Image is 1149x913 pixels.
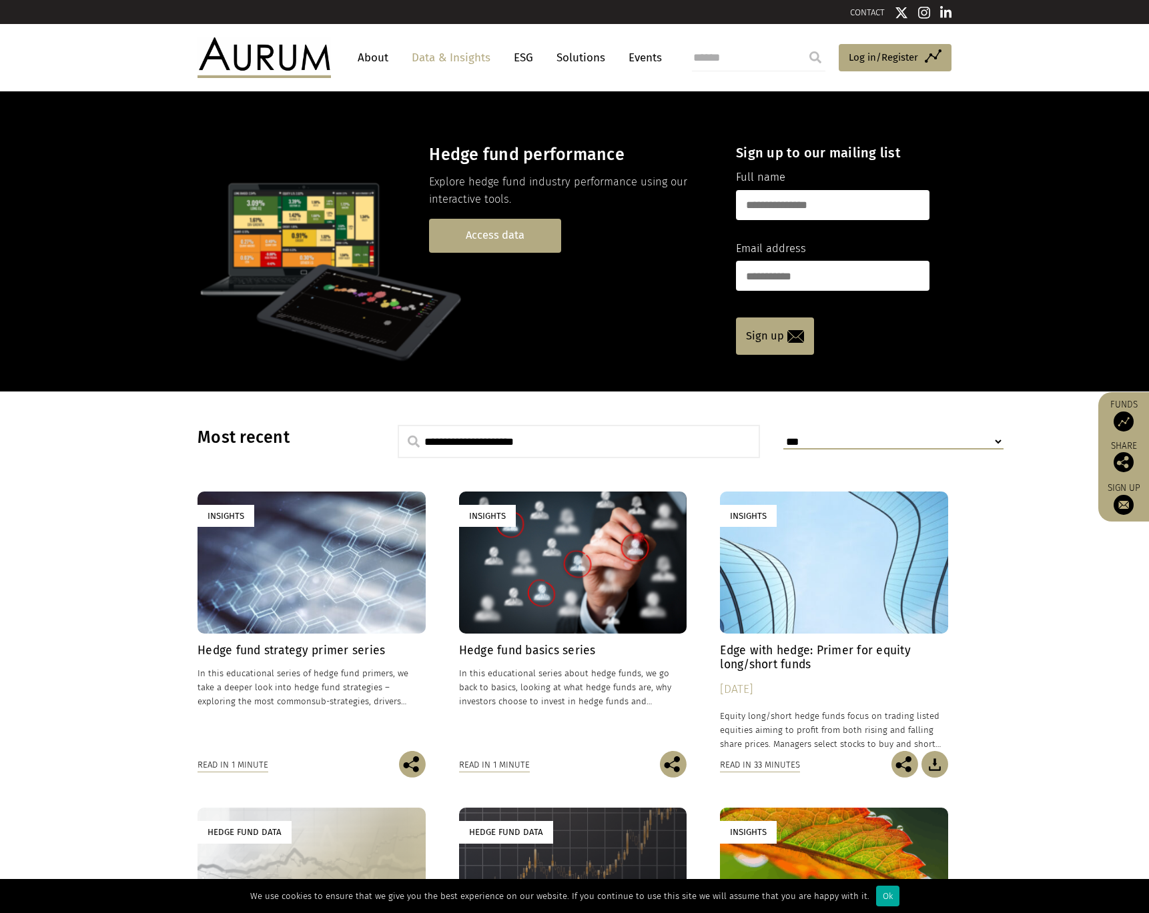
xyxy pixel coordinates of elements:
[198,666,426,708] p: In this educational series of hedge fund primers, we take a deeper look into hedge fund strategie...
[198,492,426,751] a: Insights Hedge fund strategy primer series In this educational series of hedge fund primers, we t...
[1114,495,1134,515] img: Sign up to our newsletter
[198,505,254,527] div: Insights
[918,6,930,19] img: Instagram icon
[802,44,829,71] input: Submit
[736,240,806,257] label: Email address
[429,145,713,165] h3: Hedge fund performance
[891,751,918,778] img: Share this post
[839,44,951,72] a: Log in/Register
[895,6,908,19] img: Twitter icon
[198,821,292,843] div: Hedge Fund Data
[198,644,426,658] h4: Hedge fund strategy primer series
[849,49,918,65] span: Log in/Register
[1105,482,1142,515] a: Sign up
[850,7,885,17] a: CONTACT
[1105,441,1142,472] div: Share
[1105,399,1142,431] a: Funds
[736,317,814,355] a: Sign up
[921,751,948,778] img: Download Article
[550,45,612,70] a: Solutions
[940,6,952,19] img: Linkedin icon
[405,45,497,70] a: Data & Insights
[399,751,426,778] img: Share this post
[720,505,777,527] div: Insights
[720,758,800,772] div: Read in 33 minutes
[408,435,420,447] img: search.svg
[660,751,687,778] img: Share this post
[459,644,687,658] h4: Hedge fund basics series
[1114,452,1134,472] img: Share this post
[736,169,785,186] label: Full name
[720,821,777,843] div: Insights
[198,427,364,447] h3: Most recent
[198,37,331,77] img: Aurum
[429,173,713,209] p: Explore hedge fund industry performance using our interactive tools.
[1114,411,1134,431] img: Access Funds
[459,821,553,843] div: Hedge Fund Data
[720,644,948,672] h4: Edge with hedge: Primer for equity long/short funds
[459,492,687,751] a: Insights Hedge fund basics series In this educational series about hedge funds, we go back to bas...
[720,680,948,699] div: [DATE]
[459,505,516,527] div: Insights
[429,219,561,253] a: Access data
[507,45,540,70] a: ESG
[736,145,929,161] h4: Sign up to our mailing list
[876,886,899,906] div: Ok
[459,758,530,772] div: Read in 1 minute
[720,709,948,751] p: Equity long/short hedge funds focus on trading listed equities aiming to profit from both rising ...
[622,45,662,70] a: Events
[787,330,804,343] img: email-icon
[312,696,369,706] span: sub-strategies
[198,758,268,772] div: Read in 1 minute
[720,492,948,751] a: Insights Edge with hedge: Primer for equity long/short funds [DATE] Equity long/short hedge funds...
[459,666,687,708] p: In this educational series about hedge funds, we go back to basics, looking at what hedge funds a...
[351,45,395,70] a: About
